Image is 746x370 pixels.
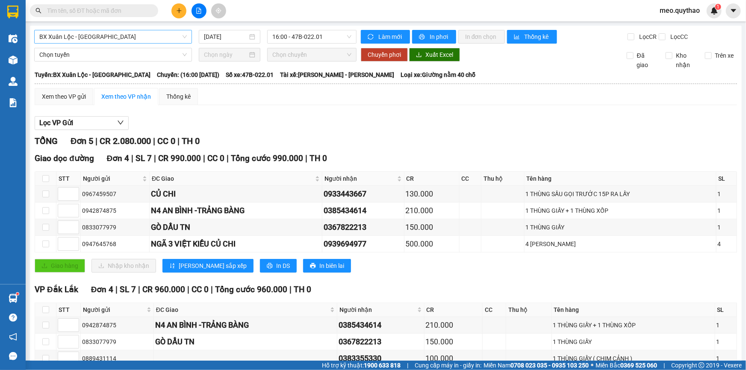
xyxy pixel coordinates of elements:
[667,32,689,41] span: Lọc CC
[483,303,506,317] th: CC
[409,48,460,62] button: downloadXuất Excel
[162,259,254,273] button: sort-ascending[PERSON_NAME] sắp xếp
[404,172,460,186] th: CR
[83,174,141,183] span: Người gửi
[324,205,402,217] div: 0385434614
[82,354,152,363] div: 0889431114
[507,30,557,44] button: bar-chartThống kê
[82,239,148,249] div: 0947645768
[525,172,717,186] th: Tên hàng
[7,6,18,18] img: logo-vxr
[717,354,735,363] div: 1
[7,28,67,40] div: 0826767778
[73,8,94,17] span: Nhận:
[155,319,336,331] div: N4 AN BÌNH -TRẢNG BÀNG
[717,172,737,186] th: SL
[426,319,481,331] div: 210.000
[204,50,248,59] input: Chọn ngày
[7,7,67,28] div: VP Đắk Lắk
[154,153,156,163] span: |
[407,361,408,370] span: |
[319,261,344,270] span: In biên lai
[82,337,152,347] div: 0833077979
[138,285,140,294] span: |
[9,34,18,43] img: warehouse-icon
[726,3,741,18] button: caret-down
[361,30,410,44] button: syncLàm mới
[157,70,219,79] span: Chuyến: (16:00 [DATE])
[151,221,321,233] div: GÒ DẦU TN
[39,30,187,43] span: BX Xuân Lộc - BX Sơn Hoà
[378,32,403,41] span: Làm mới
[481,172,524,186] th: Thu hộ
[260,259,297,273] button: printerIn DS
[156,305,328,314] span: ĐC Giao
[82,189,148,199] div: 0967459507
[35,136,58,146] span: TỔNG
[107,153,130,163] span: Đơn 4
[526,189,715,199] div: 1 THÙNG SẦU GỌI TRƯỚC 15P RA LẤY
[73,7,133,28] div: DỌC ĐƯỜNG
[152,174,313,183] span: ĐC Giao
[91,259,156,273] button: downloadNhập kho nhận
[196,8,202,14] span: file-add
[82,223,148,232] div: 0833077979
[215,285,287,294] span: Tổng cước 960.000
[227,153,229,163] span: |
[425,303,483,317] th: CR
[9,294,18,303] img: warehouse-icon
[416,52,422,59] span: download
[514,34,521,41] span: bar-chart
[83,305,145,314] span: Người gửi
[620,362,657,369] strong: 0369 525 060
[231,153,303,163] span: Tổng cước 990.000
[39,117,73,128] span: Lọc VP Gửi
[153,136,155,146] span: |
[73,44,86,53] span: DĐ:
[718,223,735,232] div: 1
[35,8,41,14] span: search
[718,239,735,249] div: 4
[717,320,735,330] div: 1
[510,362,589,369] strong: 0708 023 035 - 0935 103 250
[636,32,658,41] span: Lọc CR
[187,285,189,294] span: |
[117,119,124,126] span: down
[322,361,401,370] span: Hỗ trợ kỹ thuật:
[425,50,453,59] span: Xuất Excel
[7,8,21,17] span: Gửi:
[712,51,737,60] span: Trên xe
[406,188,458,200] div: 130.000
[525,32,550,41] span: Thống kê
[82,320,152,330] div: 0942874875
[151,238,321,250] div: NGÃ 3 VIỆT KIỀU CỦ CHI
[406,238,458,250] div: 500.000
[339,352,422,364] div: 0383355330
[596,361,657,370] span: Miền Bắc
[303,259,351,273] button: printerIn biên lai
[294,285,311,294] span: TH 0
[339,336,422,348] div: 0367822213
[412,30,456,44] button: printerIn phơi
[426,352,481,364] div: 100.000
[276,261,290,270] span: In DS
[39,48,187,61] span: Chọn tuyến
[155,336,336,348] div: GÒ DẦU TN
[634,51,659,70] span: Đã giao
[204,32,248,41] input: 14/08/2025
[35,153,94,163] span: Giao dọc đường
[553,337,714,347] div: 1 THÙNG GIẤY
[663,361,665,370] span: |
[9,77,18,86] img: warehouse-icon
[142,285,185,294] span: CR 960.000
[272,48,351,61] span: Chọn chuyến
[718,189,735,199] div: 1
[415,361,481,370] span: Cung cấp máy in - giấy in:
[9,352,17,360] span: message
[717,4,719,10] span: 1
[9,98,18,107] img: solution-icon
[9,314,17,322] span: question-circle
[406,221,458,233] div: 150.000
[591,364,593,367] span: ⚪️
[131,153,133,163] span: |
